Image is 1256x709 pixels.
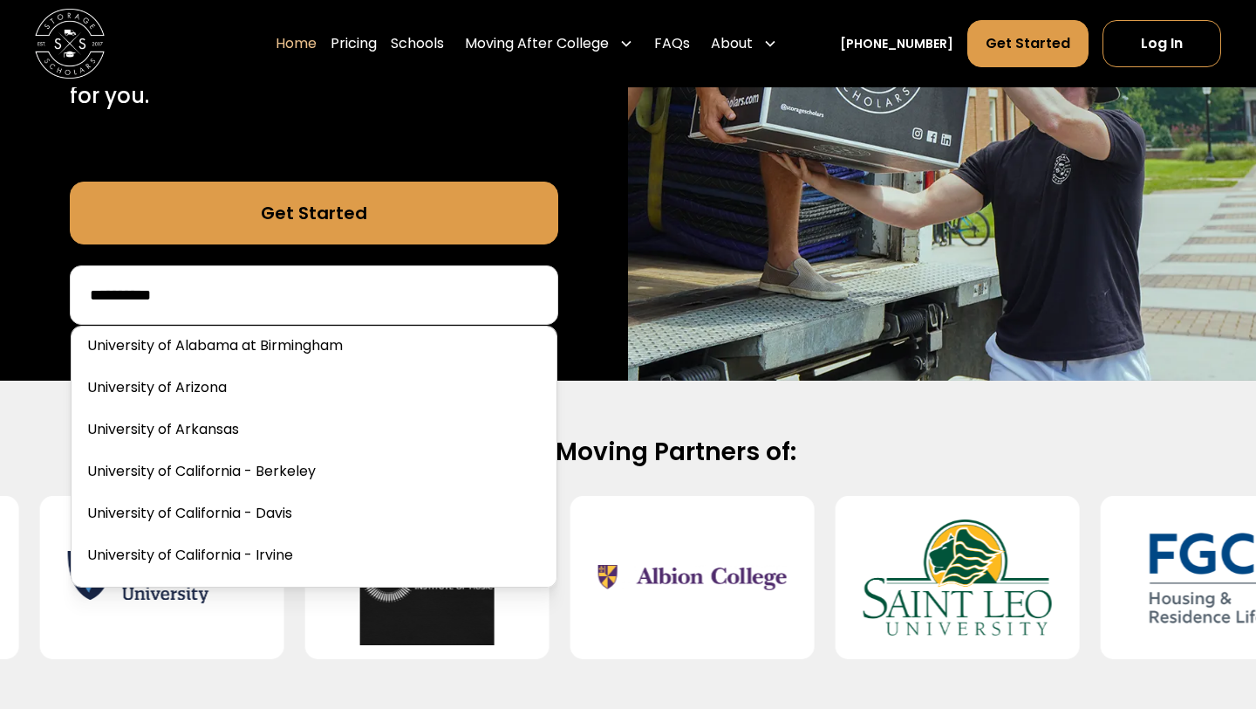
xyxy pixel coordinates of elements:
img: Curtis Institute of Music [333,510,522,645]
a: [PHONE_NUMBER] [840,35,953,53]
div: Moving After College [465,33,609,54]
a: Pricing [331,19,377,68]
a: Schools [391,19,444,68]
a: Get Started [967,20,1089,67]
img: Storage Scholars main logo [35,9,105,79]
img: Southern New Hampshire University [68,510,256,645]
a: Get Started [70,182,558,244]
div: About [704,19,784,68]
div: Moving After College [458,19,640,68]
img: Albion College [598,510,787,645]
a: home [35,9,105,79]
div: About [711,33,753,54]
a: FAQs [654,19,690,68]
img: Saint Leo University [863,510,1052,645]
a: Log In [1102,20,1221,67]
h2: Official Moving Partners of: [70,437,1186,468]
a: Home [276,19,317,68]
